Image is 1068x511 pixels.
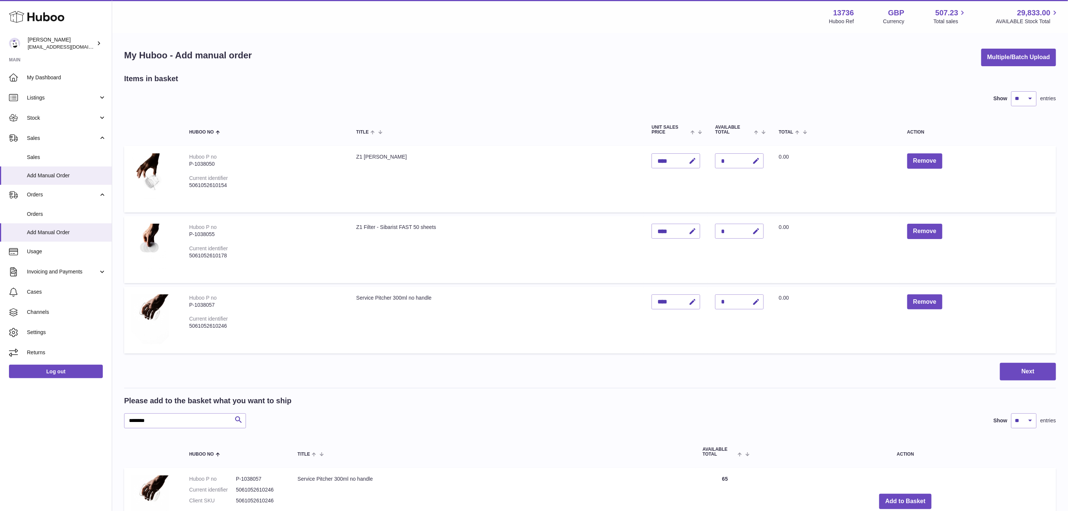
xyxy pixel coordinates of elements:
a: Log out [9,365,103,378]
button: Remove [907,294,942,310]
span: Huboo no [189,452,214,457]
td: Service Pitcher 300ml no handle [349,287,644,354]
span: Total [779,130,793,135]
label: Show [994,417,1007,424]
span: Settings [27,329,106,336]
span: Add Manual Order [27,229,106,236]
span: Add Manual Order [27,172,106,179]
dd: 5061052610246 [236,486,283,493]
button: Add to Basket [879,494,932,509]
h2: Please add to the basket what you want to ship [124,396,292,406]
div: P-1038055 [189,231,341,238]
div: [PERSON_NAME] [28,36,95,51]
dt: Client SKU [189,497,236,504]
strong: GBP [888,8,904,18]
button: Next [1000,363,1056,380]
a: 507.23 Total sales [933,8,967,25]
span: AVAILABLE Total [703,447,736,457]
div: Currency [883,18,905,25]
span: Listings [27,94,98,101]
button: Multiple/Batch Upload [981,49,1056,66]
a: 29,833.00 AVAILABLE Stock Total [996,8,1059,25]
dt: Current identifier [189,486,236,493]
div: 5061052610154 [189,182,341,189]
span: entries [1040,417,1056,424]
span: Stock [27,114,98,122]
div: 5061052610178 [189,252,341,259]
h2: Items in basket [124,74,178,84]
span: [EMAIL_ADDRESS][DOMAIN_NAME] [28,44,110,50]
span: AVAILABLE Stock Total [996,18,1059,25]
img: internalAdmin-13736@internal.huboo.com [9,38,20,49]
span: Channels [27,309,106,316]
img: Z1 Filter - Sibarist FAST 50 sheets [132,224,169,273]
th: Action [755,440,1056,464]
div: 5061052610246 [189,322,341,330]
span: Invoicing and Payments [27,268,98,275]
span: Sales [27,135,98,142]
span: My Dashboard [27,74,106,81]
dd: 5061052610246 [236,497,283,504]
span: 29,833.00 [1017,8,1050,18]
div: Huboo P no [189,154,217,160]
div: Huboo P no [189,295,217,301]
span: Unit Sales Price [652,125,689,135]
div: Current identifier [189,245,228,251]
label: Show [994,95,1007,102]
span: 507.23 [935,8,958,18]
span: entries [1040,95,1056,102]
td: Z1 [PERSON_NAME] [349,146,644,212]
span: Total sales [933,18,967,25]
dt: Huboo P no [189,475,236,483]
span: Cases [27,288,106,296]
span: 0.00 [779,224,789,230]
h1: My Huboo - Add manual order [124,49,252,61]
td: Z1 Filter - Sibarist FAST 50 sheets [349,216,644,283]
span: Title [298,452,310,457]
img: Service Pitcher 300ml no handle [132,294,169,344]
span: Huboo no [189,130,214,135]
span: Title [356,130,369,135]
span: Sales [27,154,106,161]
button: Remove [907,224,942,239]
span: AVAILABLE Total [715,125,752,135]
div: Current identifier [189,175,228,181]
dd: P-1038057 [236,475,283,483]
div: Huboo P no [189,224,217,230]
span: Orders [27,211,106,218]
div: Action [907,130,1049,135]
img: Z1 Brewer [132,153,169,203]
div: P-1038057 [189,302,341,309]
span: 0.00 [779,295,789,301]
span: Returns [27,349,106,356]
span: 0.00 [779,154,789,160]
span: Usage [27,248,106,255]
div: Current identifier [189,316,228,322]
button: Remove [907,153,942,169]
strong: 13736 [833,8,854,18]
div: Huboo Ref [829,18,854,25]
span: Orders [27,191,98,198]
div: P-1038050 [189,160,341,168]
